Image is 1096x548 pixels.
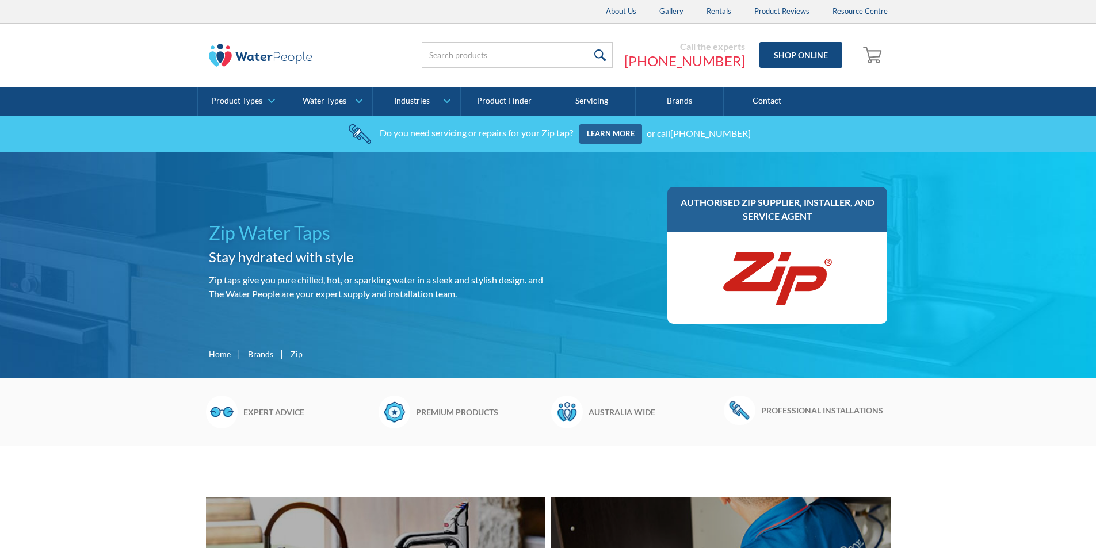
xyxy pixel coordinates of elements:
h2: Stay hydrated with style [209,247,544,267]
h3: Authorised Zip supplier, installer, and service agent [679,196,876,223]
a: Home [209,348,231,360]
a: Contact [724,87,811,116]
input: Search products [422,42,613,68]
a: Industries [373,87,460,116]
a: [PHONE_NUMBER] [624,52,745,70]
a: Servicing [548,87,636,116]
a: Learn more [579,124,642,144]
h1: Zip Water Taps [209,219,544,247]
div: Zip [291,348,303,360]
a: Water Types [285,87,372,116]
h6: Expert advice [243,406,373,418]
a: [PHONE_NUMBER] [670,127,751,138]
h6: Premium products [416,406,545,418]
a: Brands [248,348,273,360]
a: Brands [636,87,723,116]
h6: Australia wide [589,406,718,418]
img: Zip [720,243,835,312]
a: Open empty cart [860,41,888,69]
img: shopping cart [863,45,885,64]
div: | [279,347,285,361]
img: Waterpeople Symbol [551,396,583,428]
div: Product Types [211,96,262,106]
div: Do you need servicing or repairs for your Zip tap? [380,127,573,138]
div: Water Types [303,96,346,106]
h6: Professional installations [761,404,891,416]
div: or call [647,127,751,138]
div: Industries [394,96,430,106]
a: Product Finder [461,87,548,116]
div: | [236,347,242,361]
a: Product Types [198,87,285,116]
img: Glasses [206,396,238,428]
img: Badge [379,396,410,428]
div: Call the experts [624,41,745,52]
a: Shop Online [759,42,842,68]
img: Wrench [724,396,755,424]
img: The Water People [209,44,312,67]
p: Zip taps give you pure chilled, hot, or sparkling water in a sleek and stylish design. and The Wa... [209,273,544,301]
